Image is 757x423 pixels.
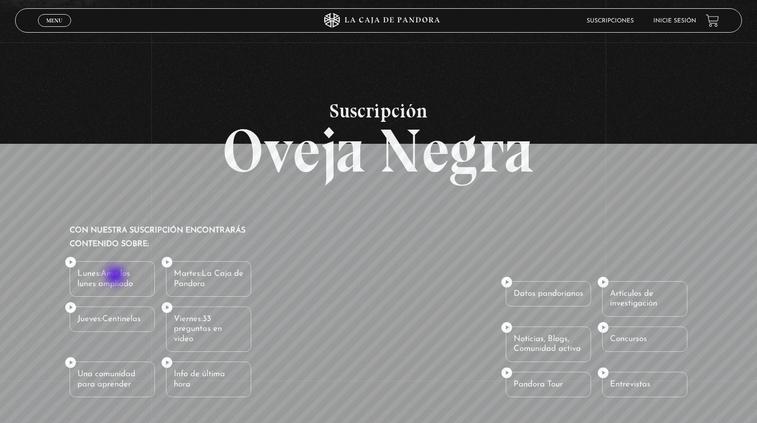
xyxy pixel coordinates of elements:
[43,26,66,33] span: Cerrar
[70,261,155,297] li: Amo los lunes ampliado
[602,281,687,317] li: Artículos de investigación
[706,14,719,27] a: View your shopping cart
[70,307,155,332] li: Centinelas
[166,261,251,297] li: La Caja de Pandora
[587,18,634,24] a: Suscripciones
[602,372,687,397] li: Entrevistas
[46,18,62,23] span: Menu
[653,18,696,24] a: Inicie sesión
[174,269,202,278] strong: Martes:
[166,362,251,397] li: Info de última hora
[506,281,591,307] li: Datos pandorianos
[70,224,251,252] p: Con nuestra suscripción encontrarás contenido sobre:
[166,307,251,352] li: 33 preguntas en video
[15,101,742,120] span: Suscripción
[15,101,742,181] h2: Oveja Negra
[174,315,203,323] strong: Viernes:
[506,372,591,397] li: Pandora Tour
[77,269,101,278] strong: Lunes:
[506,327,591,362] li: Noticias, Blogs, Comunidad activa
[70,362,155,397] li: Una comunidad para aprender
[602,327,687,352] li: Concursos
[77,315,102,323] strong: Jueves:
